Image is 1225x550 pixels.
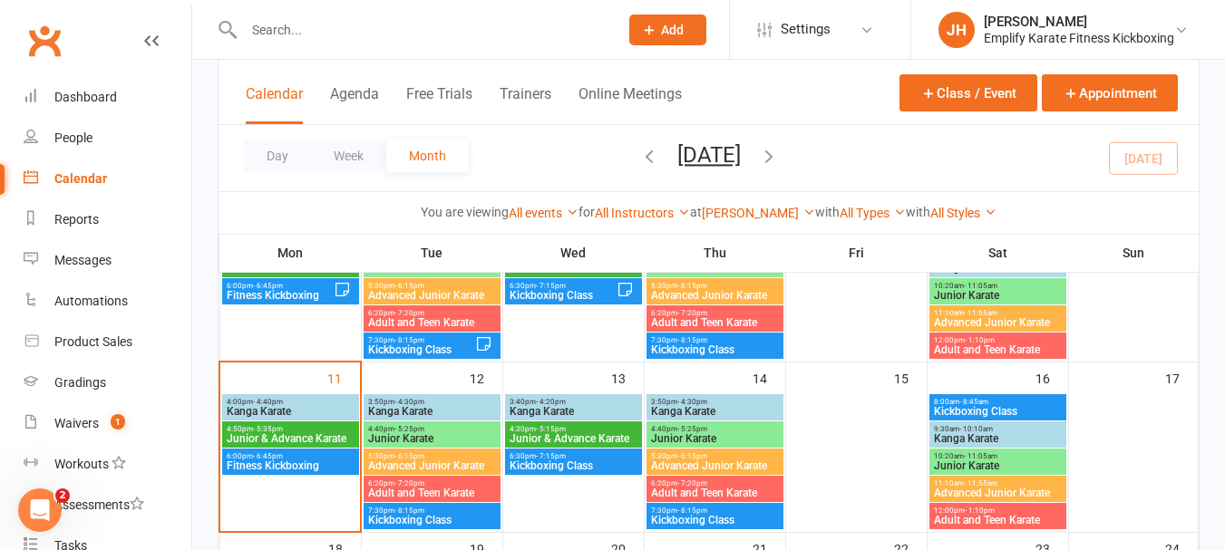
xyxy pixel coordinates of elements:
[367,507,497,515] span: 7:30pm
[1042,74,1178,111] button: Appointment
[933,460,1063,471] span: Junior Karate
[933,452,1063,460] span: 10:20am
[677,507,707,515] span: - 8:15pm
[1035,362,1068,392] div: 16
[367,263,497,274] span: Junior Karate
[367,487,497,498] span: Adult and Teen Karate
[55,488,70,503] span: 2
[938,12,975,48] div: JH
[650,290,780,301] span: Advanced Junior Karate
[226,263,355,274] span: Junior & Advance Karate
[509,433,638,444] span: Junior & Advance Karate
[367,515,497,526] span: Kickboxing Class
[22,18,67,63] a: Clubworx
[650,263,780,274] span: Junior Karate
[690,205,702,219] strong: at
[54,375,106,390] div: Gradings
[933,507,1063,515] span: 12:00pm
[24,444,191,485] a: Workouts
[502,234,644,272] th: Wed
[894,362,927,392] div: 15
[24,159,191,199] a: Calendar
[24,281,191,322] a: Automations
[24,199,191,240] a: Reports
[650,317,780,328] span: Adult and Teen Karate
[959,425,993,433] span: - 10:10am
[394,282,424,290] span: - 6:15pm
[24,240,191,281] a: Messages
[899,74,1037,111] button: Class / Event
[650,487,780,498] span: Adult and Teen Karate
[24,118,191,159] a: People
[330,85,379,124] button: Agenda
[54,253,112,267] div: Messages
[421,205,509,219] strong: You are viewing
[394,336,424,344] span: - 8:15pm
[24,403,191,444] a: Waivers 1
[226,406,355,417] span: Kanga Karate
[246,85,303,124] button: Calendar
[933,479,1063,487] span: 11:10am
[386,140,469,172] button: Month
[54,416,99,430] div: Waivers
[509,452,638,460] span: 6:30pm
[219,234,361,272] th: Mon
[509,460,638,471] span: Kickboxing Class
[327,362,360,392] div: 11
[677,336,707,344] span: - 8:15pm
[367,317,497,328] span: Adult and Teen Karate
[677,282,707,290] span: - 6:15pm
[964,479,997,487] span: - 11:55am
[965,336,995,344] span: - 1:10pm
[840,206,906,220] a: All Types
[650,309,780,317] span: 6:20pm
[964,282,997,290] span: - 11:05am
[394,507,424,515] span: - 8:15pm
[394,479,424,487] span: - 7:20pm
[509,206,578,220] a: All events
[677,142,741,168] button: [DATE]
[509,263,638,274] span: Junior & Advance Karate
[226,452,355,460] span: 6:00pm
[930,206,997,220] a: All Styles
[815,205,840,219] strong: with
[54,130,92,145] div: People
[933,406,1063,417] span: Kickboxing Class
[959,398,988,406] span: - 8:45am
[54,294,128,308] div: Automations
[24,322,191,362] a: Product Sales
[226,398,355,406] span: 4:00pm
[367,309,497,317] span: 6:20pm
[226,425,355,433] span: 4:50pm
[702,206,815,220] a: [PERSON_NAME]
[367,425,497,433] span: 4:40pm
[933,309,1063,317] span: 11:10am
[367,479,497,487] span: 6:20pm
[226,290,334,301] span: Fitness Kickboxing
[650,406,780,417] span: Kanga Karate
[509,398,638,406] span: 3:40pm
[226,460,355,471] span: Fitness Kickboxing
[54,457,109,471] div: Workouts
[226,282,334,290] span: 6:00pm
[984,30,1174,46] div: Emplify Karate Fitness Kickboxing
[367,433,497,444] span: Junior Karate
[781,9,831,50] span: Settings
[753,362,785,392] div: 14
[933,398,1063,406] span: 8:00am
[650,344,780,355] span: Kickboxing Class
[906,205,930,219] strong: with
[650,336,780,344] span: 7:30pm
[933,487,1063,498] span: Advanced Junior Karate
[933,282,1063,290] span: 10:20am
[964,452,997,460] span: - 11:05am
[367,452,497,460] span: 5:30pm
[111,414,125,429] span: 1
[509,282,617,290] span: 6:30pm
[536,452,566,460] span: - 7:15pm
[394,452,424,460] span: - 6:15pm
[1165,362,1198,392] div: 17
[244,140,311,172] button: Day
[253,452,283,460] span: - 6:45pm
[933,425,1063,433] span: 9:30am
